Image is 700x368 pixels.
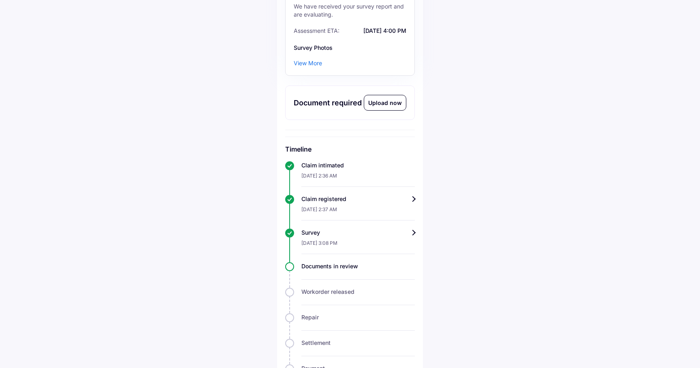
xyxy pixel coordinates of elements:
[294,44,406,52] div: Survey Photos
[301,262,415,270] div: Documents in review
[301,229,415,237] div: Survey
[301,161,415,169] div: Claim intimated
[341,27,406,35] span: [DATE] 4:00 PM
[301,313,415,321] div: Repair
[301,169,415,187] div: [DATE] 2:36 AM
[301,288,415,296] div: Workorder released
[294,2,406,19] div: We have received your survey report and are evaluating.
[301,339,415,347] div: Settlement
[294,59,322,67] div: View More
[294,27,339,35] span: Assessment ETA:
[294,98,362,108] div: Document required
[285,145,415,153] h6: Timeline
[301,203,415,220] div: [DATE] 2:37 AM
[364,95,406,110] div: Upload now
[301,195,415,203] div: Claim registered
[301,237,415,254] div: [DATE] 3:08 PM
